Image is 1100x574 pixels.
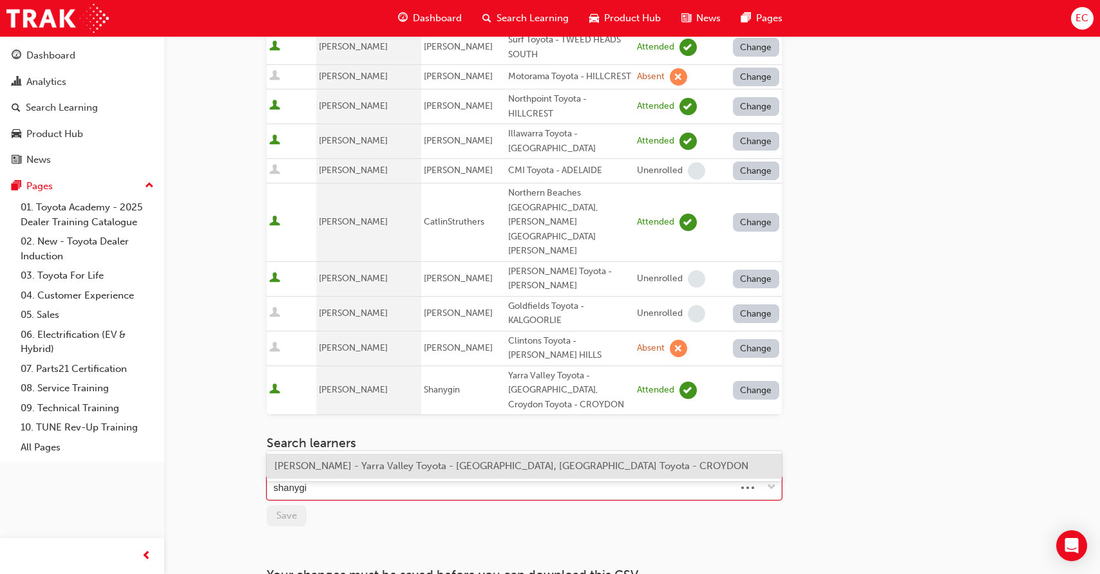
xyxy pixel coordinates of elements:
[12,181,21,192] span: pages-icon
[269,164,280,177] span: User is inactive
[15,305,159,325] a: 05. Sales
[12,154,21,166] span: news-icon
[26,75,66,89] div: Analytics
[269,216,280,228] span: User is active
[319,384,388,395] span: [PERSON_NAME]
[319,71,388,82] span: [PERSON_NAME]
[670,340,687,357] span: learningRecordVerb_ABSENT-icon
[319,273,388,284] span: [PERSON_NAME]
[424,100,493,111] span: [PERSON_NAME]
[424,384,460,395] span: Shanygin
[688,270,705,288] span: learningRecordVerb_NONE-icon
[12,102,21,114] span: search-icon
[424,135,493,146] span: [PERSON_NAME]
[15,438,159,458] a: All Pages
[741,10,751,26] span: pages-icon
[5,44,159,68] a: Dashboard
[637,342,665,355] div: Absent
[15,325,159,359] a: 06. Electrification (EV & Hybrid)
[681,10,691,26] span: news-icon
[26,48,75,63] div: Dashboard
[269,41,280,53] span: User is active
[319,165,388,176] span: [PERSON_NAME]
[269,272,280,285] span: User is active
[424,342,493,353] span: [PERSON_NAME]
[319,41,388,52] span: [PERSON_NAME]
[733,38,779,57] button: Change
[767,479,776,496] span: down-icon
[637,165,683,177] div: Unenrolled
[145,178,154,194] span: up-icon
[1076,11,1088,26] span: EC
[319,216,388,227] span: [PERSON_NAME]
[15,378,159,398] a: 08. Service Training
[637,384,674,396] div: Attended
[679,133,697,150] span: learningRecordVerb_ATTEND-icon
[269,307,280,320] span: User is inactive
[679,39,697,56] span: learningRecordVerb_ATTEND-icon
[688,305,705,322] span: learningRecordVerb_NONE-icon
[269,342,280,355] span: User is inactive
[733,339,779,358] button: Change
[508,69,632,84] div: Motorama Toyota - HILLCREST
[508,299,632,328] div: Goldfields Toyota - KALGOORLIE
[5,70,159,94] a: Analytics
[733,270,779,288] button: Change
[267,505,307,526] button: Save
[15,198,159,232] a: 01. Toyota Academy - 2025 Dealer Training Catalogue
[671,5,731,32] a: news-iconNews
[1071,7,1094,30] button: EC
[26,153,51,167] div: News
[15,418,159,438] a: 10. TUNE Rev-Up Training
[604,11,661,26] span: Product Hub
[731,5,793,32] a: pages-iconPages
[756,11,782,26] span: Pages
[424,71,493,82] span: [PERSON_NAME]
[15,359,159,379] a: 07. Parts21 Certification
[15,232,159,266] a: 02. New - Toyota Dealer Induction
[508,163,632,178] div: CMI Toyota - ADELAIDE
[670,68,687,86] span: learningRecordVerb_ABSENT-icon
[15,398,159,418] a: 09. Technical Training
[398,10,408,26] span: guage-icon
[15,286,159,306] a: 04. Customer Experience
[733,97,779,116] button: Change
[388,5,472,32] a: guage-iconDashboard
[424,165,493,176] span: [PERSON_NAME]
[679,214,697,231] span: learningRecordVerb_ATTEND-icon
[688,162,705,180] span: learningRecordVerb_NONE-icon
[6,4,109,33] img: Trak
[26,127,83,142] div: Product Hub
[579,5,671,32] a: car-iconProduct Hub
[637,41,674,53] div: Attended
[12,129,21,140] span: car-icon
[508,33,632,62] div: Surf Toyota - TWEED HEADS SOUTH
[413,11,462,26] span: Dashboard
[269,384,280,396] span: User is active
[424,273,493,284] span: [PERSON_NAME]
[733,381,779,400] button: Change
[424,41,493,52] span: [PERSON_NAME]
[733,213,779,232] button: Change
[637,273,683,285] div: Unenrolled
[5,122,159,146] a: Product Hub
[1056,530,1087,561] div: Open Intercom Messenger
[12,50,21,62] span: guage-icon
[5,174,159,198] button: Pages
[679,98,697,115] span: learningRecordVerb_ATTEND-icon
[319,342,388,353] span: [PERSON_NAME]
[733,162,779,180] button: Change
[319,135,388,146] span: [PERSON_NAME]
[267,436,782,450] h3: Search learners
[5,96,159,120] a: Search Learning
[637,100,674,113] div: Attended
[508,369,632,412] div: Yarra Valley Toyota - [GEOGRAPHIC_DATA], Croydon Toyota - CROYDON
[269,100,280,113] span: User is active
[142,548,151,564] span: prev-icon
[589,10,599,26] span: car-icon
[276,510,297,521] span: Save
[424,308,493,319] span: [PERSON_NAME]
[424,216,484,227] span: CatlinStruthers
[12,77,21,88] span: chart-icon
